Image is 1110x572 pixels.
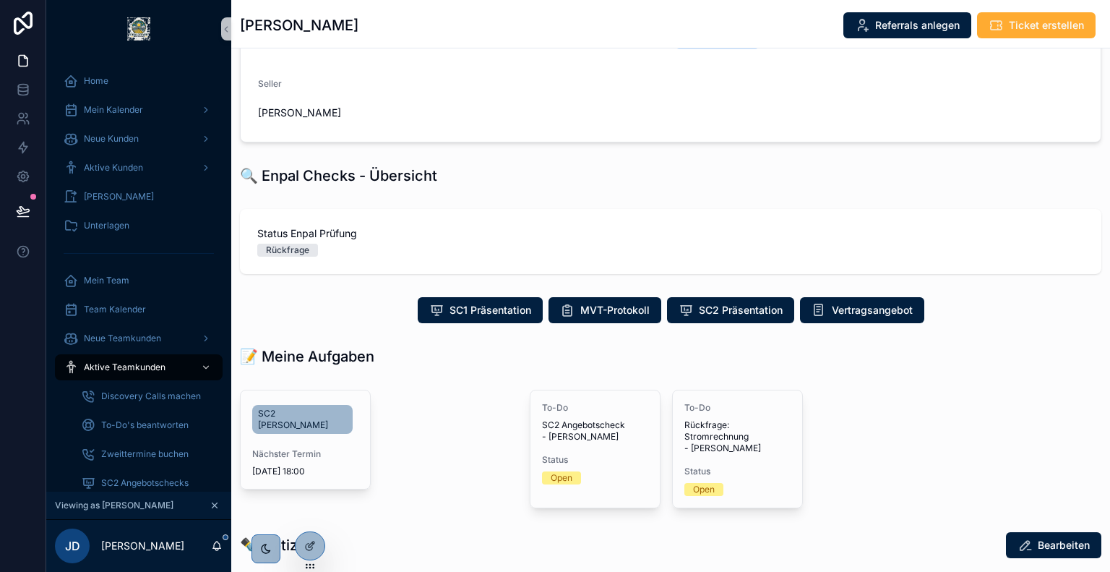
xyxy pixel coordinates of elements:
[101,448,189,460] span: Zweittermine buchen
[55,126,223,152] a: Neue Kunden
[258,106,456,120] span: [PERSON_NAME]
[84,220,129,231] span: Unterlagen
[65,537,80,555] span: JD
[252,466,358,477] span: [DATE] 18:00
[667,297,794,323] button: SC2 Präsentation
[258,78,282,89] span: Seller
[55,68,223,94] a: Home
[580,303,650,317] span: MVT-Protokoll
[832,303,913,317] span: Vertragsangebot
[1038,538,1090,552] span: Bearbeiten
[55,500,173,511] span: Viewing as [PERSON_NAME]
[84,362,165,373] span: Aktive Teamkunden
[72,470,223,496] a: SC2 Angebotschecks
[684,419,791,454] span: Rückfrage: Stromrechnung - [PERSON_NAME]
[101,539,184,553] p: [PERSON_NAME]
[699,303,783,317] span: SC2 Präsentation
[55,268,223,294] a: Mein Team
[84,162,143,174] span: Aktive Kunden
[252,405,353,434] a: SC2 [PERSON_NAME]
[84,275,129,286] span: Mein Team
[551,471,572,485] div: Open
[542,419,648,443] span: SC2 Angebotscheck - [PERSON_NAME]
[672,390,803,508] a: To-DoRückfrage: Stromrechnung - [PERSON_NAME]StatusOpen
[101,477,189,489] span: SC2 Angebotschecks
[240,346,374,367] h1: 📝 Meine Aufgaben
[55,97,223,123] a: Mein Kalender
[530,390,661,508] a: To-DoSC2 Angebotscheck - [PERSON_NAME]StatusOpen
[72,383,223,409] a: Discovery Calls machen
[101,419,189,431] span: To-Do's beantworten
[240,15,358,35] h1: [PERSON_NAME]
[693,483,715,496] div: Open
[84,104,143,116] span: Mein Kalender
[72,412,223,438] a: To-Do's beantworten
[46,58,231,492] div: scrollable content
[1006,532,1101,558] button: Bearbeiten
[84,133,139,145] span: Neue Kunden
[55,184,223,210] a: [PERSON_NAME]
[84,304,146,315] span: Team Kalender
[843,12,971,38] button: Referrals anlegen
[240,166,437,186] h1: 🔍 Enpal Checks - Übersicht
[542,454,648,466] span: Status
[418,297,543,323] button: SC1 Präsentation
[55,325,223,351] a: Neue Teamkunden
[55,213,223,239] a: Unterlagen
[55,296,223,323] a: Team Kalender
[1009,18,1084,33] span: Ticket erstellen
[684,402,791,414] span: To-Do
[84,191,154,202] span: [PERSON_NAME]
[55,155,223,181] a: Aktive Kunden
[127,17,150,40] img: App logo
[800,297,924,323] button: Vertragsangebot
[55,354,223,380] a: Aktive Teamkunden
[977,12,1096,38] button: Ticket erstellen
[542,402,648,414] span: To-Do
[449,303,531,317] span: SC1 Präsentation
[266,244,309,257] div: Rückfrage
[72,441,223,467] a: Zweittermine buchen
[252,448,358,460] span: Nächster Termin
[101,390,201,402] span: Discovery Calls machen
[84,333,161,344] span: Neue Teamkunden
[240,535,315,555] h1: ✒️ Notizen
[875,18,960,33] span: Referrals anlegen
[257,226,1084,241] span: Status Enpal Prüfung
[84,75,108,87] span: Home
[548,297,661,323] button: MVT-Protokoll
[258,408,347,431] span: SC2 [PERSON_NAME]
[684,466,791,477] span: Status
